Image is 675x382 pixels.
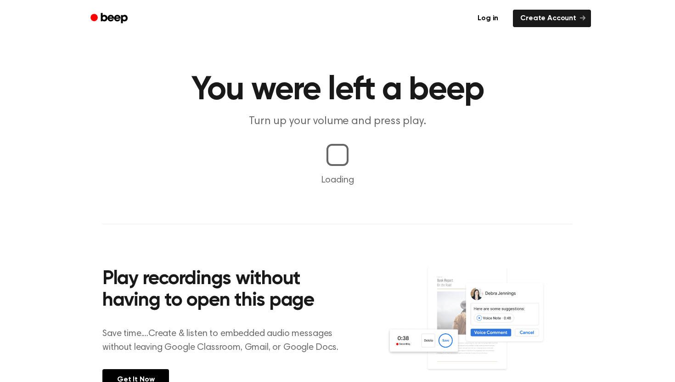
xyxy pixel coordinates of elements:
[102,268,350,312] h2: Play recordings without having to open this page
[11,173,664,187] p: Loading
[102,327,350,354] p: Save time....Create & listen to embedded audio messages without leaving Google Classroom, Gmail, ...
[513,10,591,27] a: Create Account
[102,74,573,107] h1: You were left a beep
[161,114,514,129] p: Turn up your volume and press play.
[84,10,136,28] a: Beep
[468,8,507,29] a: Log in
